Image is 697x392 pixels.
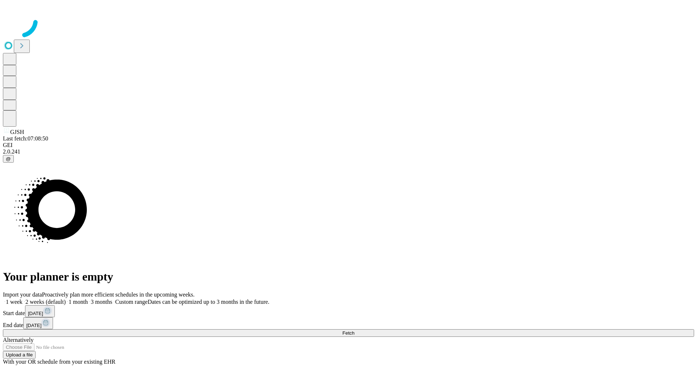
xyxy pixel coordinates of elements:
[3,359,115,365] span: With your OR schedule from your existing EHR
[3,155,14,163] button: @
[342,330,354,336] span: Fetch
[148,299,269,305] span: Dates can be optimized up to 3 months in the future.
[3,291,42,298] span: Import your data
[10,129,24,135] span: GJSH
[25,299,66,305] span: 2 weeks (default)
[3,351,36,359] button: Upload a file
[6,156,11,162] span: @
[3,317,694,329] div: End date
[3,142,694,148] div: GEI
[26,323,41,328] span: [DATE]
[25,305,55,317] button: [DATE]
[69,299,88,305] span: 1 month
[23,317,53,329] button: [DATE]
[115,299,147,305] span: Custom range
[3,270,694,283] h1: Your planner is empty
[6,299,23,305] span: 1 week
[3,337,33,343] span: Alternatively
[3,329,694,337] button: Fetch
[3,305,694,317] div: Start date
[28,311,43,316] span: [DATE]
[3,135,48,142] span: Last fetch: 07:08:50
[91,299,112,305] span: 3 months
[3,148,694,155] div: 2.0.241
[42,291,195,298] span: Proactively plan more efficient schedules in the upcoming weeks.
